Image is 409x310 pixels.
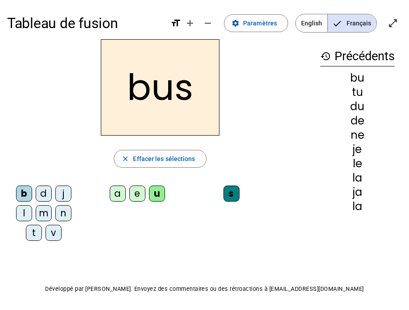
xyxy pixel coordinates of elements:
[296,14,327,32] span: English
[320,201,395,212] div: la
[320,46,395,66] h3: Précédents
[185,18,195,29] mat-icon: add
[320,187,395,198] div: ja
[320,73,395,83] div: bu
[320,173,395,183] div: la
[320,116,395,126] div: de
[45,225,62,241] div: v
[170,18,181,29] mat-icon: format_size
[129,186,145,202] div: e
[149,186,165,202] div: u
[199,14,217,32] button: Diminuer la taille de la police
[320,158,395,169] div: le
[320,130,395,141] div: ne
[133,153,195,164] span: Effacer les sélections
[320,101,395,112] div: du
[320,51,331,62] mat-icon: history
[388,18,398,29] mat-icon: open_in_full
[36,186,52,202] div: d
[16,186,32,202] div: b
[320,87,395,98] div: tu
[55,205,71,221] div: n
[295,14,377,33] mat-button-toggle-group: Language selection
[224,14,288,32] button: Paramètres
[55,186,71,202] div: j
[114,150,206,168] button: Effacer les sélections
[110,186,126,202] div: a
[202,18,213,29] mat-icon: remove
[26,225,42,241] div: t
[16,205,32,221] div: l
[231,19,240,27] mat-icon: settings
[243,18,277,29] span: Paramètres
[223,186,240,202] div: s
[36,205,52,221] div: m
[7,284,402,294] p: Développé par [PERSON_NAME]. Envoyez des commentaires ou des rétroactions à [EMAIL_ADDRESS][DOMAI...
[101,39,219,136] h2: bus
[181,14,199,32] button: Augmenter la taille de la police
[384,14,402,32] button: Entrer en plein écran
[320,144,395,155] div: je
[328,14,376,32] span: Français
[121,155,129,163] mat-icon: close
[7,9,163,37] h1: Tableau de fusion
